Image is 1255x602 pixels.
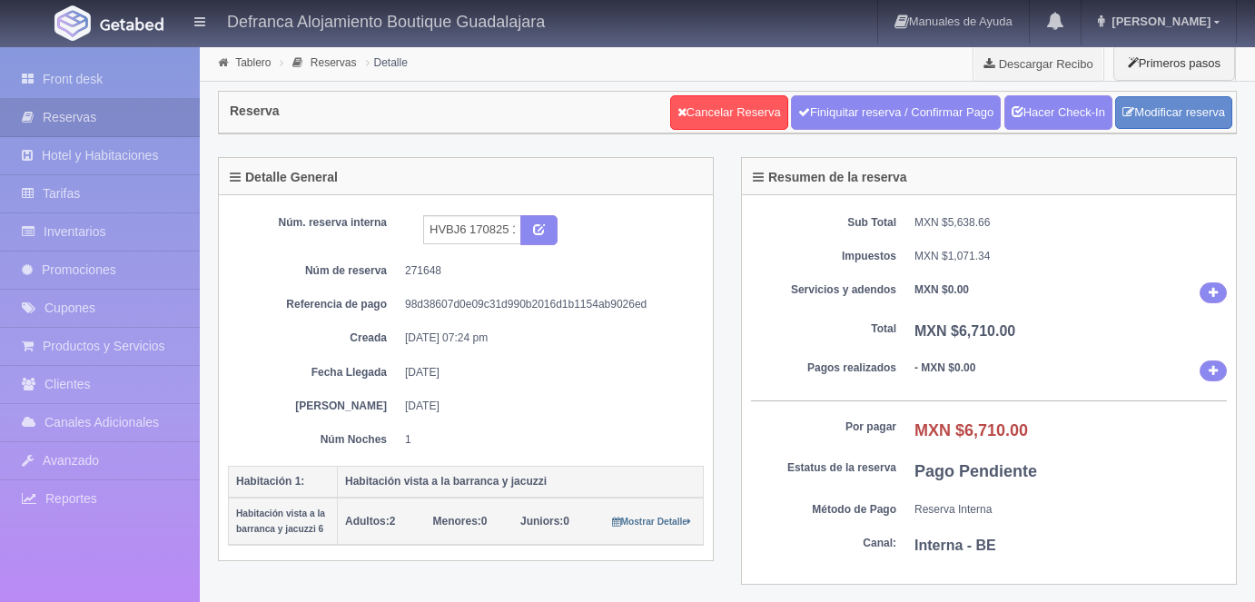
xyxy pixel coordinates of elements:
[405,297,690,312] dd: 98d38607d0e09c31d990b2016d1b1154ab9026ed
[751,360,896,376] dt: Pagos realizados
[914,538,996,553] b: Interna - BE
[520,515,569,528] span: 0
[345,515,390,528] strong: Adultos:
[914,215,1227,231] dd: MXN $5,638.66
[311,56,357,69] a: Reservas
[1115,96,1232,130] a: Modificar reserva
[751,419,896,435] dt: Por pagar
[242,331,387,346] dt: Creada
[345,515,395,528] span: 2
[751,215,896,231] dt: Sub Total
[914,462,1037,480] b: Pago Pendiente
[914,361,975,374] b: - MXN $0.00
[236,475,304,488] b: Habitación 1:
[914,283,969,296] b: MXN $0.00
[405,331,690,346] dd: [DATE] 07:24 pm
[242,365,387,380] dt: Fecha Llegada
[361,54,412,71] li: Detalle
[433,515,488,528] span: 0
[338,466,704,498] th: Habitación vista a la barranca y jacuzzi
[242,263,387,279] dt: Núm de reserva
[751,460,896,476] dt: Estatus de la reserva
[1107,15,1211,28] span: [PERSON_NAME]
[230,104,280,118] h4: Reserva
[751,249,896,264] dt: Impuestos
[1113,45,1235,81] button: Primeros pasos
[791,95,1001,130] a: Finiquitar reserva / Confirmar Pago
[670,95,788,130] a: Cancelar Reserva
[612,517,691,527] small: Mostrar Detalle
[914,249,1227,264] dd: MXN $1,071.34
[227,9,545,32] h4: Defranca Alojamiento Boutique Guadalajara
[914,421,1028,439] b: MXN $6,710.00
[235,56,271,69] a: Tablero
[405,365,690,380] dd: [DATE]
[405,263,690,279] dd: 271648
[753,171,907,184] h4: Resumen de la reserva
[751,282,896,298] dt: Servicios y adendos
[100,17,163,31] img: Getabed
[54,5,91,41] img: Getabed
[914,323,1015,339] b: MXN $6,710.00
[230,171,338,184] h4: Detalle General
[612,515,691,528] a: Mostrar Detalle
[242,215,387,231] dt: Núm. reserva interna
[973,45,1103,82] a: Descargar Recibo
[405,432,690,448] dd: 1
[433,515,481,528] strong: Menores:
[236,508,325,534] small: Habitación vista a la barranca y jacuzzi 6
[751,502,896,518] dt: Método de Pago
[751,536,896,551] dt: Canal:
[914,502,1227,518] dd: Reserva Interna
[1004,95,1112,130] a: Hacer Check-In
[242,399,387,414] dt: [PERSON_NAME]
[751,321,896,337] dt: Total
[242,297,387,312] dt: Referencia de pago
[520,515,563,528] strong: Juniors:
[242,432,387,448] dt: Núm Noches
[405,399,690,414] dd: [DATE]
